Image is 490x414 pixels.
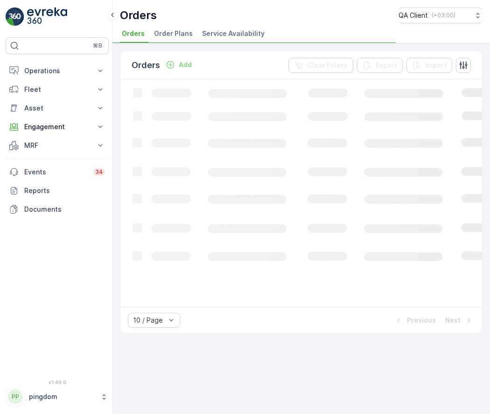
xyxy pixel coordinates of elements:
[307,61,348,70] p: Clear Filters
[179,60,192,69] p: Add
[24,122,90,131] p: Engagement
[425,61,447,70] p: Import
[357,58,403,73] button: Export
[154,29,193,38] span: Order Plans
[444,315,475,326] button: Next
[6,80,109,99] button: Fleet
[406,58,452,73] button: Import
[407,316,436,325] p: Previous
[120,8,157,23] p: Orders
[24,205,105,214] p: Documents
[24,66,90,76] p: Operations
[24,186,105,195] p: Reports
[6,181,109,200] a: Reports
[6,7,24,26] img: logo
[445,316,461,325] p: Next
[24,141,90,150] p: MRF
[93,42,102,49] p: ⌘B
[122,29,145,38] span: Orders
[399,7,483,23] button: QA Client(+03:00)
[202,29,265,38] span: Service Availability
[8,389,23,404] div: PP
[6,163,109,181] a: Events34
[162,59,196,70] button: Add
[29,392,96,401] p: pingdom
[399,11,428,20] p: QA Client
[393,315,437,326] button: Previous
[6,200,109,219] a: Documents
[376,61,397,70] p: Export
[27,7,67,26] img: logo_light-DOdMpM7g.png
[6,62,109,80] button: Operations
[24,167,88,177] p: Events
[95,168,103,176] p: 34
[132,59,160,72] p: Orders
[24,103,90,113] p: Asset
[6,379,109,385] span: v 1.49.0
[6,387,109,407] button: PPpingdom
[288,58,353,73] button: Clear Filters
[24,85,90,94] p: Fleet
[6,117,109,136] button: Engagement
[6,99,109,117] button: Asset
[6,136,109,155] button: MRF
[432,12,455,19] p: ( +03:00 )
